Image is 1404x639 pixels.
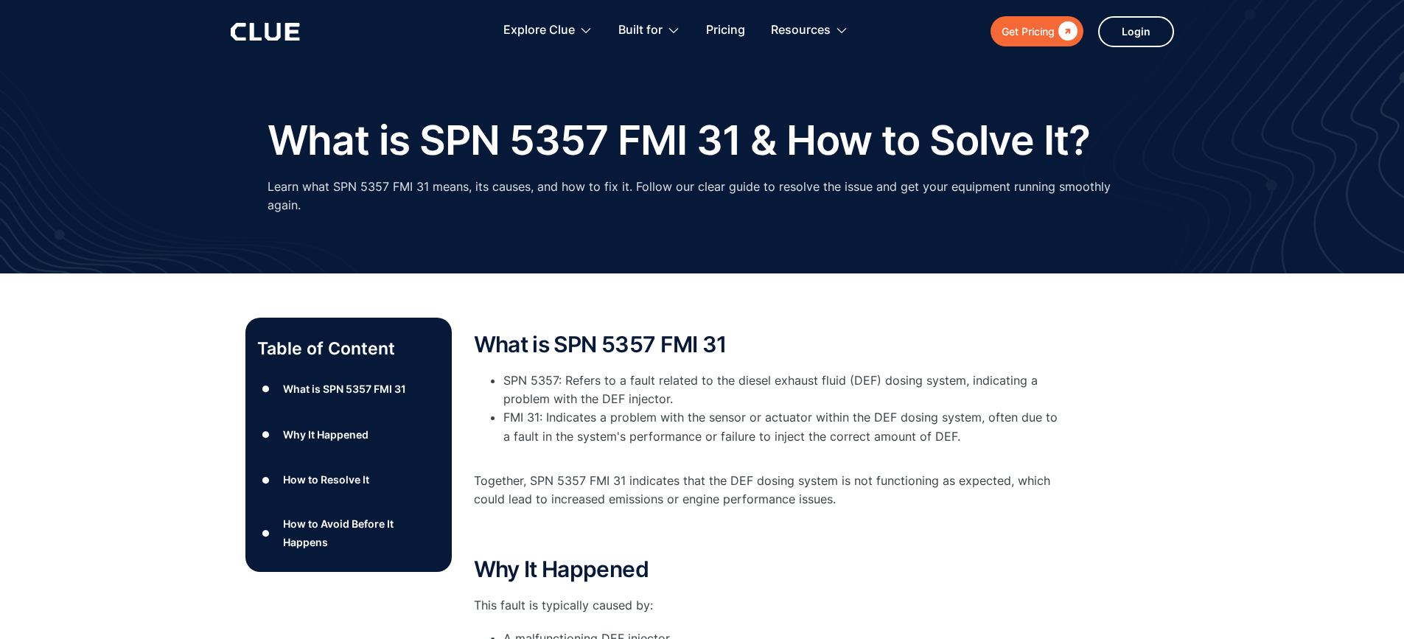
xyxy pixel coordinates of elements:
[503,371,1064,408] li: SPN 5357: Refers to a fault related to the diesel exhaust fluid (DEF) dosing system, indicating a...
[1098,16,1174,47] a: Login
[283,380,406,398] div: What is SPN 5357 FMI 31
[283,425,369,444] div: Why It Happened
[503,7,593,54] div: Explore Clue
[257,469,440,491] a: ●How to Resolve It
[268,118,1091,163] h1: What is SPN 5357 FMI 31 & How to Solve It?
[257,378,440,400] a: ●What is SPN 5357 FMI 31
[771,7,848,54] div: Resources
[1002,22,1055,41] div: Get Pricing
[257,378,275,400] div: ●
[618,7,663,54] div: Built for
[503,7,575,54] div: Explore Clue
[283,470,369,489] div: How to Resolve It
[474,472,1064,509] p: Together, SPN 5357 FMI 31 indicates that the DEF dosing system is not functioning as expected, wh...
[474,596,1064,615] p: This fault is typically caused by:
[257,424,440,446] a: ●Why It Happened
[257,514,440,551] a: ●How to Avoid Before It Happens
[283,514,439,551] div: How to Avoid Before It Happens
[474,523,1064,542] p: ‍
[257,469,275,491] div: ●
[771,7,831,54] div: Resources
[618,7,680,54] div: Built for
[257,522,275,544] div: ●
[257,337,440,360] p: Table of Content
[257,424,275,446] div: ●
[991,16,1083,46] a: Get Pricing
[268,178,1137,214] p: Learn what SPN 5357 FMI 31 means, its causes, and how to fix it. Follow our clear guide to resolv...
[1055,22,1078,41] div: 
[474,557,1064,582] h2: Why It Happened
[706,7,745,54] a: Pricing
[474,332,1064,357] h2: What is SPN 5357 FMI 31
[503,408,1064,464] li: FMI 31: Indicates a problem with the sensor or actuator within the DEF dosing system, often due t...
